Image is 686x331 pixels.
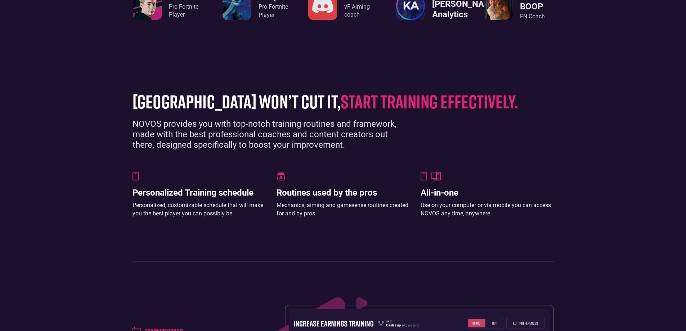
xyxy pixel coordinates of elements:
[344,3,378,19] div: vF Aiming coach
[277,188,410,198] h3: Routines used by the pros
[133,188,266,198] h3: Personalized Training schedule
[341,90,518,112] span: start training effectively.
[259,3,288,19] div: Pro Fortnite Player
[133,201,266,218] div: Personalized, customizable schedule that will make you the best player you can possibly be.
[133,91,543,112] h1: [GEOGRAPHIC_DATA] won’t cut it,
[277,201,410,218] div: Mechanics, aiming and gamesense routines created for and by pros.
[169,3,202,19] div: Pro Fortnite Player
[520,13,554,21] div: FN Coach
[421,188,554,198] h3: All-in-one
[133,119,410,150] div: NOVOS provides you with top-notch training routines and framework, made with the best professiona...
[421,201,554,218] div: Use on your computer or via mobile you can access NOVOS any time, anywhere.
